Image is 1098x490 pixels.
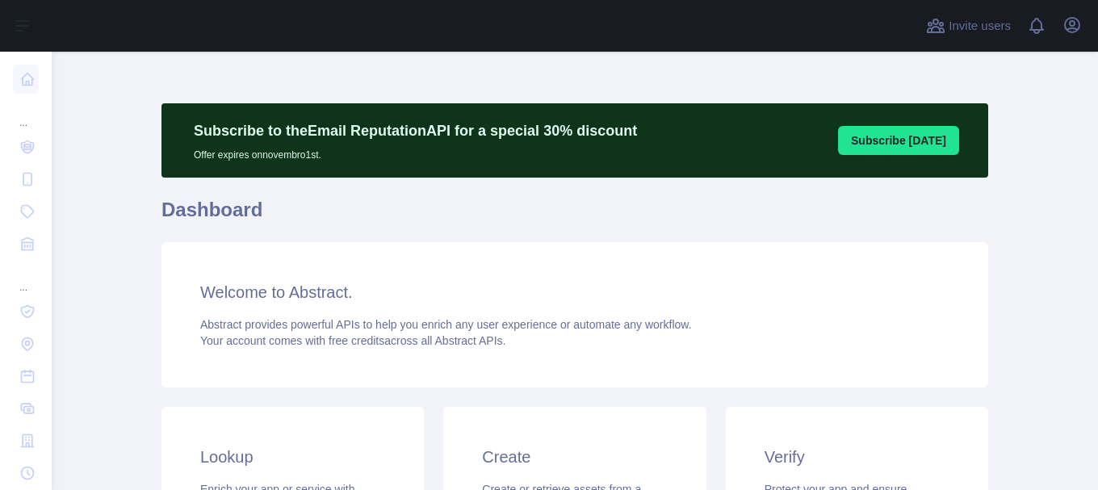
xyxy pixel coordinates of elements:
[200,446,385,468] h3: Lookup
[838,126,959,155] button: Subscribe [DATE]
[923,13,1014,39] button: Invite users
[765,446,949,468] h3: Verify
[161,197,988,236] h1: Dashboard
[949,17,1011,36] span: Invite users
[194,142,637,161] p: Offer expires on novembro 1st.
[200,334,505,347] span: Your account comes with across all Abstract APIs.
[329,334,384,347] span: free credits
[200,318,692,331] span: Abstract provides powerful APIs to help you enrich any user experience or automate any workflow.
[13,97,39,129] div: ...
[194,119,637,142] p: Subscribe to the Email Reputation API for a special 30 % discount
[200,281,949,304] h3: Welcome to Abstract.
[482,446,667,468] h3: Create
[13,262,39,294] div: ...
